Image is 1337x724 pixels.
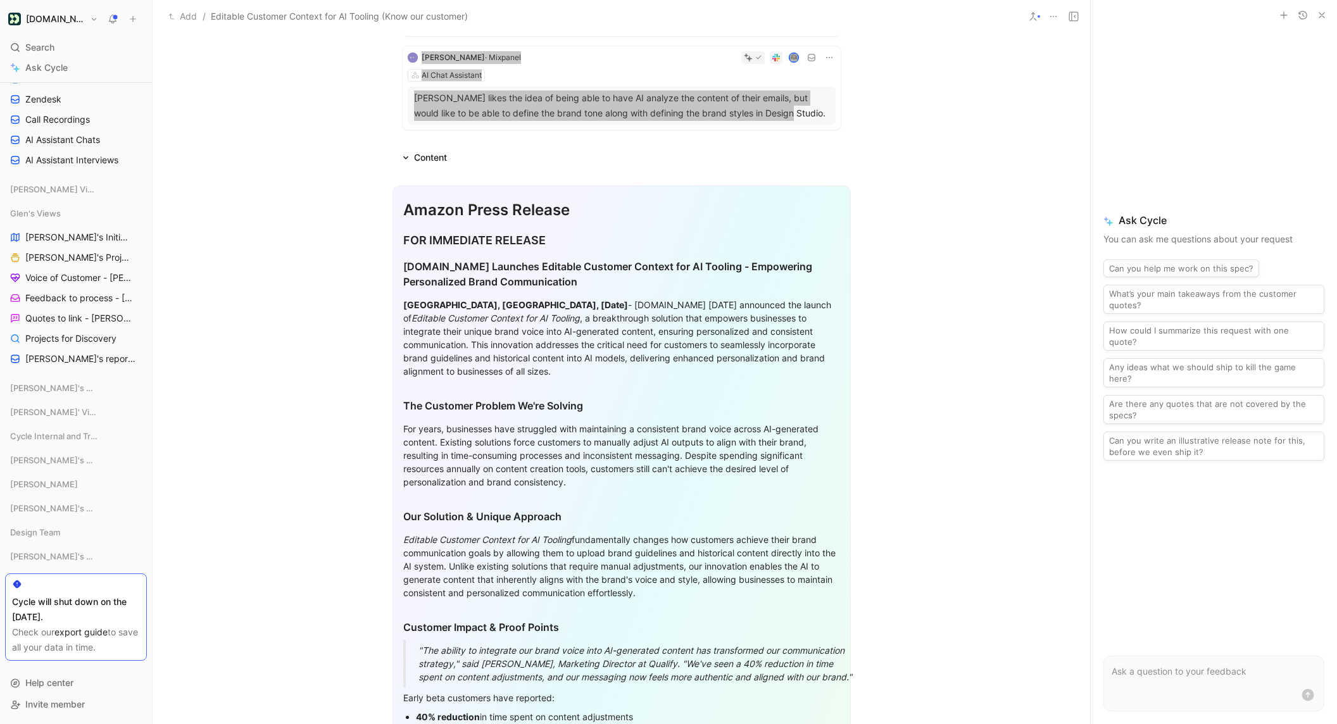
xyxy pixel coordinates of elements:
a: Quotes to link - [PERSON_NAME] [5,309,147,328]
img: logo [408,53,418,63]
span: [PERSON_NAME]'s Views [10,454,97,466]
a: [PERSON_NAME]'s Initiatives [5,228,147,247]
span: Editable Customer Context for AI Tooling (Know our customer) [211,9,468,24]
div: [PERSON_NAME]' Views [5,403,147,421]
div: Design Team [5,523,147,542]
span: Ask Cycle [1103,213,1324,228]
a: Projects for Discovery [5,329,147,348]
div: Amazon Press Release [403,199,840,222]
span: Feedback to process - [PERSON_NAME] [25,292,134,304]
div: Customer Impact & Proof Points [403,620,840,635]
div: "The ability to integrate our brand voice into AI-generated content has transformed our communica... [418,644,855,683]
a: Ask Cycle [5,58,147,77]
img: Customer.io [8,13,21,25]
div: [PERSON_NAME] Views [5,180,147,203]
div: Cycle will shut down on the [DATE]. [12,594,140,625]
span: Zendesk [25,93,61,106]
button: Customer.io[DOMAIN_NAME] [5,10,101,28]
a: Voice of Customer - [PERSON_NAME] [5,268,147,287]
div: [PERSON_NAME]'s Views [5,451,147,470]
span: [PERSON_NAME]' Views [10,406,96,418]
strong: [GEOGRAPHIC_DATA], [GEOGRAPHIC_DATA], [Date] [403,299,628,310]
div: For years, businesses have struggled with maintaining a consistent brand voice across AI-generate... [403,422,840,489]
div: [PERSON_NAME]'s Views [5,547,147,566]
div: [PERSON_NAME]'s Views [5,499,147,521]
a: Feedback to process - [PERSON_NAME] [5,289,147,308]
span: [PERSON_NAME]'s Views [10,382,97,394]
div: FOR IMMEDIATE RELEASE [403,232,840,249]
span: [PERSON_NAME]'s reported feedback (unprocessed) [25,353,135,365]
span: AI Assistant Chats [25,134,100,146]
div: [PERSON_NAME]' Views [5,403,147,425]
span: Call Recordings [25,113,90,126]
div: [DOMAIN_NAME] Launches Editable Customer Context for AI Tooling - Empowering Personalized Brand C... [403,259,840,289]
p: You can ask me questions about your request [1103,232,1324,247]
em: Editable Customer Context for AI Tooling [403,534,572,545]
a: [PERSON_NAME]'s Projects [5,248,147,267]
span: Search [25,40,54,55]
div: Content [398,150,452,165]
div: [PERSON_NAME]'s Views [5,378,147,397]
div: [PERSON_NAME]'s Views [5,451,147,473]
span: Design Team [10,526,60,539]
img: avatar [789,53,798,61]
span: [PERSON_NAME]'s Initiatives [25,231,130,244]
div: [PERSON_NAME]'s Views [5,499,147,518]
div: Content [414,150,447,165]
div: [PERSON_NAME]'s Views [5,547,147,570]
span: Glen's Views [10,207,61,220]
a: AI Assistant Chats [5,130,147,149]
button: Add [165,9,200,24]
span: / [203,9,206,24]
button: Can you write an illustrative release note for this, before we even ship it? [1103,432,1324,461]
a: export guide [54,627,108,637]
span: [PERSON_NAME]'s Views [10,550,97,563]
div: The Customer Problem We're Solving [403,398,840,413]
div: fundamentally changes how customers achieve their brand communication goals by allowing them to u... [403,533,840,599]
div: - [DOMAIN_NAME] [DATE] announced the launch of , a breakthrough solution that empowers businesses... [403,298,840,378]
strong: 40% reduction [416,711,480,722]
a: Call Recordings [5,110,147,129]
span: [PERSON_NAME]'s Projects [25,251,130,264]
h1: [DOMAIN_NAME] [26,13,85,25]
button: Any ideas what we should ship to kill the game here? [1103,358,1324,387]
span: [PERSON_NAME] [422,53,485,62]
div: AI Chat Assistant [422,69,482,82]
a: AI Assistant Interviews [5,151,147,170]
div: Search [5,38,147,57]
div: Design Team [5,523,147,546]
span: Quotes to link - [PERSON_NAME] [25,312,132,325]
span: AI Assistant Interviews [25,154,118,166]
span: [PERSON_NAME]'s Views [10,502,97,515]
button: How could I summarize this request with one quote? [1103,321,1324,351]
span: [PERSON_NAME] Views [10,183,96,196]
div: [PERSON_NAME]'s Views [5,378,147,401]
span: Projects for Discovery [25,332,116,345]
span: Help center [25,677,73,688]
div: [PERSON_NAME] Views [5,180,147,199]
span: Invite member [25,699,85,709]
div: Check our to save all your data in time. [12,625,140,655]
div: [PERSON_NAME] [5,475,147,494]
button: Are there any quotes that are not covered by the specs? [1103,395,1324,424]
div: Glen's Views [5,204,147,223]
span: Cycle Internal and Tracking [10,430,98,442]
span: [PERSON_NAME] [10,478,78,490]
div: Help center [5,673,147,692]
span: Voice of Customer - [PERSON_NAME] [25,271,133,284]
button: Can you help me work on this spec? [1103,259,1259,277]
div: [PERSON_NAME] likes the idea of being able to have AI analyze the content of their emails, but wo... [414,91,829,121]
span: Ask Cycle [25,60,68,75]
div: Cycle Internal and Tracking [5,427,147,446]
div: [PERSON_NAME] [5,475,147,497]
div: Early beta customers have reported: [403,691,840,704]
div: in time spent on content adjustments [416,710,840,723]
span: · Mixpanel [485,53,521,62]
div: Glen's Views[PERSON_NAME]'s Initiatives[PERSON_NAME]'s ProjectsVoice of Customer - [PERSON_NAME]F... [5,204,147,368]
button: What’s your main takeaways from the customer quotes? [1103,285,1324,314]
a: Zendesk [5,90,147,109]
div: Invite member [5,695,147,714]
a: [PERSON_NAME]'s reported feedback (unprocessed) [5,349,147,368]
em: Editable Customer Context for AI Tooling [411,313,580,323]
div: Our Solution & Unique Approach [403,509,840,524]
